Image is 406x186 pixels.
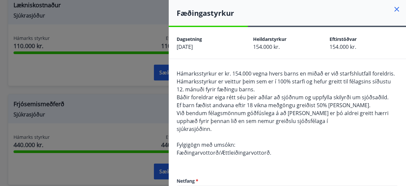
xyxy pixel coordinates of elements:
[253,36,286,42] span: Heildarstyrkur
[177,178,398,184] label: Netfang
[177,102,370,109] span: Ef barn fæðist andvana eftir 18 vikna meðgöngu greiðist 50% [PERSON_NAME].
[177,125,212,133] span: sjúkrasjóðinn.
[177,78,391,93] span: Hámarksstyrkur er veittur þeim sem er í 100% starfi og hefur greitt til félagsins síðustu 12. mán...
[177,43,193,50] span: [DATE]
[330,36,357,42] span: Eftirstöðvar
[253,43,280,50] span: 154.000 kr.
[177,70,395,77] span: Hámarksstyrkur er kr. 154.000 vegna hvers barns en miðað er við starfshlutfall foreldris.
[177,8,406,18] h4: Fæðingastyrkur
[177,94,389,101] span: Báðir foreldrar eiga rétt séu þeir aðilar að sjóðnum og uppfylla skilyrði um sjóðsaðild.
[330,43,356,50] span: 154.000 kr.
[177,109,389,125] span: Við bendum félagsmönnum góðfúslega á að [PERSON_NAME] er þó aldrei greitt hærri upphæð fyrir þenn...
[177,36,202,42] span: Dagsetning
[177,149,271,156] span: Fæðingarvottorð/Ættleiðingarvottorð.
[177,141,235,148] span: Fylgigögn með umsókn:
